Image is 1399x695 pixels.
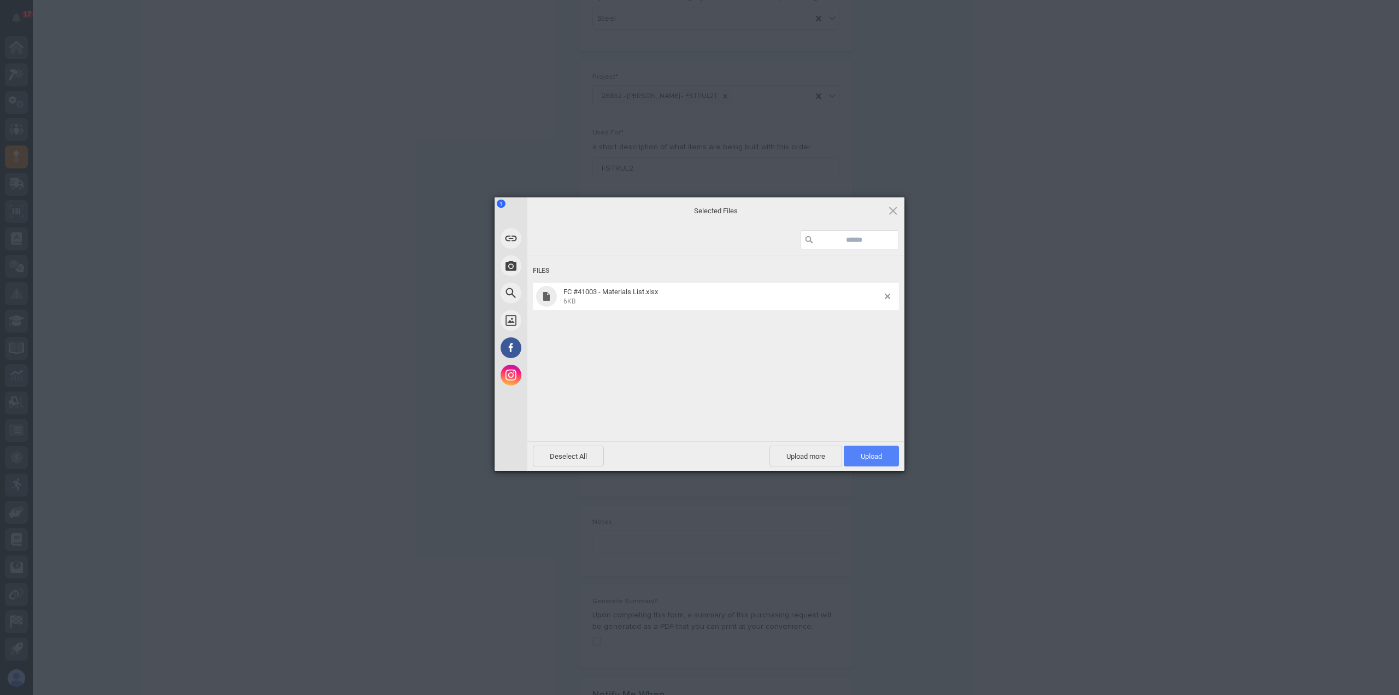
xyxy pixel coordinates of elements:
[769,446,842,466] span: Upload more
[495,197,626,225] div: My Device
[495,361,626,389] div: Instagram
[497,200,505,208] span: 1
[861,452,882,460] span: Upload
[607,206,825,215] span: Selected Files
[887,205,899,217] span: Click here or hit ESC to close picker
[533,446,604,466] span: Deselect All
[563,297,575,305] span: 6KB
[495,307,626,334] div: Unsplash
[495,279,626,307] div: Web Search
[560,288,885,306] span: FC #41003 - Materials List.xlsx
[495,252,626,279] div: Take Photo
[495,225,626,252] div: Link (URL)
[563,288,658,296] span: FC #41003 - Materials List.xlsx
[533,261,899,281] div: Files
[495,334,626,361] div: Facebook
[844,446,899,466] span: Upload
